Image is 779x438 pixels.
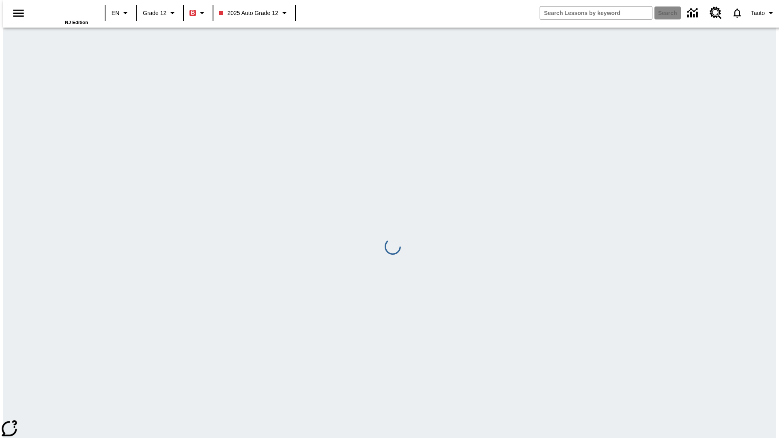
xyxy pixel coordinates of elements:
[705,2,727,24] a: Resource Center, Will open in new tab
[219,9,278,17] span: 2025 Auto Grade 12
[216,6,292,20] button: Class: 2025 Auto Grade 12, Select your class
[6,1,30,25] button: Open side menu
[540,6,652,19] input: search field
[727,2,748,24] a: Notifications
[108,6,134,20] button: Language: EN, Select a language
[682,2,705,24] a: Data Center
[140,6,181,20] button: Grade: Grade 12, Select a grade
[748,6,779,20] button: Profile/Settings
[751,9,765,17] span: Tauto
[65,20,88,25] span: NJ Edition
[35,3,88,25] div: Home
[186,6,210,20] button: Boost Class color is red. Change class color
[191,8,195,18] span: B
[143,9,166,17] span: Grade 12
[112,9,119,17] span: EN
